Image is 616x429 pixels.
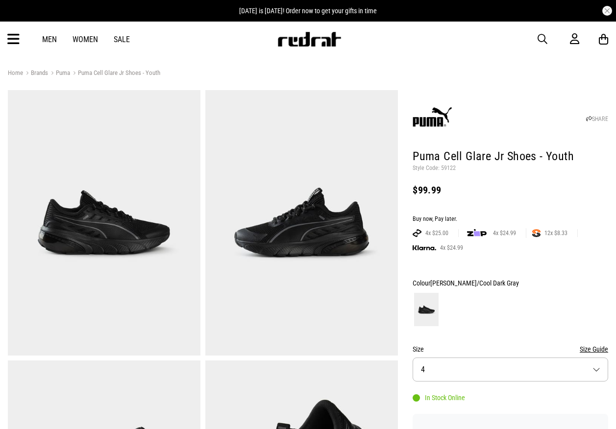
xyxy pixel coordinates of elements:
[489,229,520,237] span: 4x $24.99
[421,229,452,237] span: 4x $25.00
[8,90,200,356] img: Puma Cell Glare Jr Shoes - Youth in Black
[205,90,398,356] img: Puma Cell Glare Jr Shoes - Youth in Black
[413,149,608,165] h1: Puma Cell Glare Jr Shoes - Youth
[23,69,48,78] a: Brands
[532,229,541,237] img: SPLITPAY
[414,293,439,326] img: PUMA Black/Cool Dark Gray
[413,184,608,196] div: $99.99
[277,32,342,47] img: Redrat logo
[413,245,436,251] img: KLARNA
[42,35,57,44] a: Men
[413,98,452,138] img: Puma
[48,69,70,78] a: Puma
[421,365,425,374] span: 4
[413,229,421,237] img: AFTERPAY
[413,277,608,289] div: Colour
[430,279,519,287] span: [PERSON_NAME]/Cool Dark Gray
[413,343,608,355] div: Size
[73,35,98,44] a: Women
[580,343,608,355] button: Size Guide
[413,215,608,223] div: Buy now, Pay later.
[436,244,467,252] span: 4x $24.99
[70,69,160,78] a: Puma Cell Glare Jr Shoes - Youth
[586,116,608,122] a: SHARE
[467,228,487,238] img: zip
[413,165,608,172] p: Style Code: 59122
[541,229,571,237] span: 12x $8.33
[413,394,465,402] div: In Stock Online
[114,35,130,44] a: Sale
[413,357,608,381] button: 4
[239,7,377,15] span: [DATE] is [DATE]! Order now to get your gifts in time
[8,69,23,76] a: Home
